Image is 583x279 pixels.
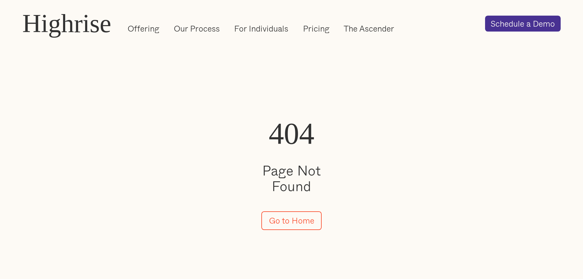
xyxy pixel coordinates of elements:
a: Highrise [22,9,111,38]
a: The Ascender [344,23,394,34]
h2: Page Not Found [246,162,338,194]
a: For Individuals [234,23,288,34]
a: Go to Home [261,211,322,230]
a: Our Process [174,23,220,34]
a: Offering [128,23,159,34]
a: Schedule a Demo [485,16,561,32]
a: Pricing [303,23,329,34]
h1: 404 [246,117,338,150]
